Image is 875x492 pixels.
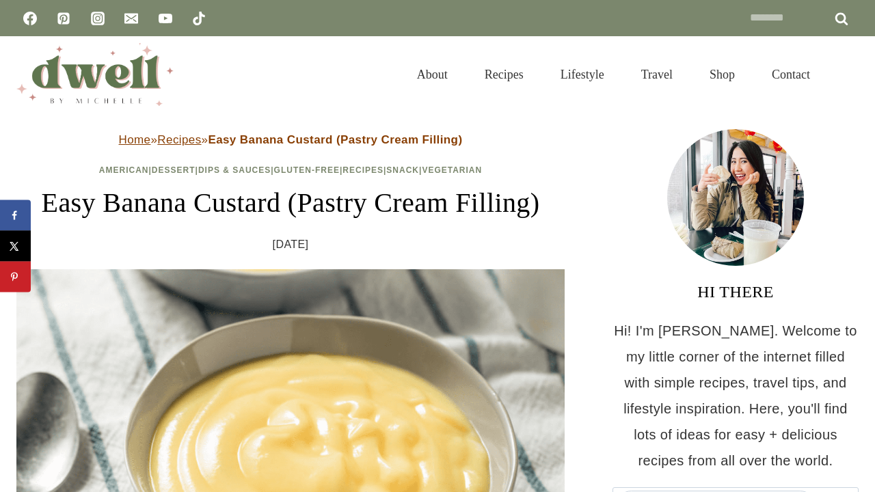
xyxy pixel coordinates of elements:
a: Pinterest [50,5,77,32]
nav: Primary Navigation [399,51,829,98]
a: Recipes [466,51,542,98]
span: | | | | | | [99,165,482,175]
a: Contact [753,51,829,98]
a: TikTok [185,5,213,32]
a: American [99,165,149,175]
a: Email [118,5,145,32]
span: » » [119,133,463,146]
a: Dessert [152,165,196,175]
strong: Easy Banana Custard (Pastry Cream Filling) [208,133,462,146]
a: Facebook [16,5,44,32]
a: Instagram [84,5,111,32]
a: Dips & Sauces [198,165,271,175]
a: YouTube [152,5,179,32]
img: DWELL by michelle [16,43,174,106]
time: [DATE] [273,234,309,255]
a: Recipes [342,165,383,175]
p: Hi! I'm [PERSON_NAME]. Welcome to my little corner of the internet filled with simple recipes, tr... [612,318,859,474]
a: Gluten-Free [274,165,340,175]
a: Recipes [157,133,201,146]
a: Vegetarian [422,165,482,175]
button: View Search Form [835,63,859,86]
a: About [399,51,466,98]
a: Shop [691,51,753,98]
h3: HI THERE [612,279,859,304]
a: Lifestyle [542,51,623,98]
a: Snack [386,165,419,175]
a: Travel [623,51,691,98]
h1: Easy Banana Custard (Pastry Cream Filling) [16,182,565,223]
a: Home [119,133,151,146]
